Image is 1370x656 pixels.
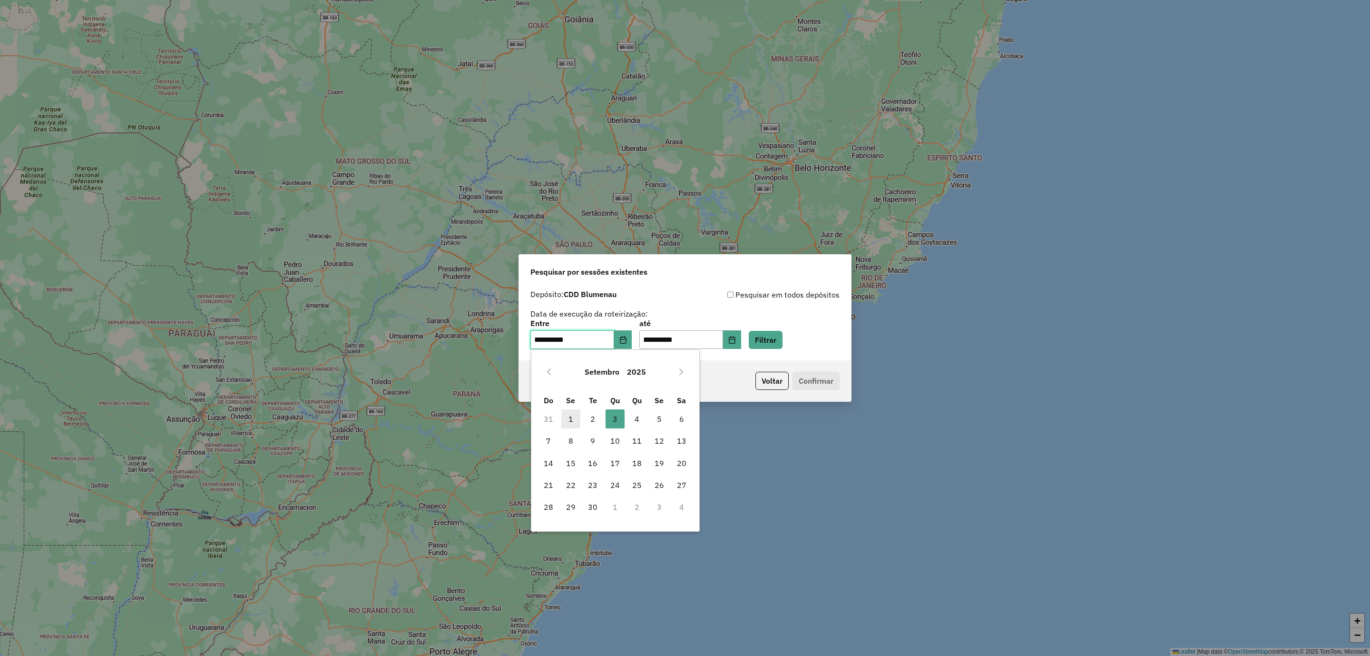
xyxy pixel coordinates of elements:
span: 2 [583,409,602,428]
span: 23 [583,476,602,495]
button: Previous Month [541,364,557,379]
div: Pesquisar em todos depósitos [685,289,840,300]
td: 3 [648,496,671,518]
span: Se [655,396,664,405]
span: 1 [561,409,580,428]
td: 6 [670,408,693,430]
td: 2 [582,408,604,430]
span: 17 [606,454,625,473]
span: 9 [583,431,602,450]
button: Choose Date [723,330,741,349]
span: Qu [632,396,642,405]
td: 11 [626,430,648,452]
td: 22 [560,474,582,496]
td: 15 [560,452,582,474]
td: 31 [538,408,560,430]
span: 13 [672,431,691,450]
span: 21 [539,476,558,495]
label: Data de execução da roteirização: [530,308,648,319]
span: 26 [650,476,669,495]
span: 29 [561,497,580,517]
span: 28 [539,497,558,517]
span: 24 [606,476,625,495]
td: 1 [560,408,582,430]
button: Choose Month [581,360,623,383]
span: 12 [650,431,669,450]
td: 24 [604,474,626,496]
td: 21 [538,474,560,496]
label: Depósito: [530,288,616,300]
td: 13 [670,430,693,452]
span: 14 [539,454,558,473]
span: 30 [583,497,602,517]
label: até [639,318,741,329]
td: 30 [582,496,604,518]
button: Choose Year [623,360,650,383]
span: 15 [561,454,580,473]
button: Choose Date [614,330,632,349]
td: 26 [648,474,671,496]
td: 8 [560,430,582,452]
span: 5 [650,409,669,428]
td: 23 [582,474,604,496]
td: 1 [604,496,626,518]
span: 10 [606,431,625,450]
span: 11 [627,431,646,450]
span: 7 [539,431,558,450]
td: 9 [582,430,604,452]
td: 4 [670,496,693,518]
span: Se [566,396,575,405]
span: 4 [627,409,646,428]
span: 8 [561,431,580,450]
td: 14 [538,452,560,474]
span: Sa [677,396,686,405]
td: 12 [648,430,671,452]
td: 27 [670,474,693,496]
span: Te [589,396,597,405]
td: 7 [538,430,560,452]
span: 22 [561,476,580,495]
button: Next Month [674,364,689,379]
span: 3 [606,409,625,428]
label: Entre [530,318,632,329]
span: 6 [672,409,691,428]
span: 25 [627,476,646,495]
td: 3 [604,408,626,430]
span: Do [544,396,553,405]
span: 18 [627,454,646,473]
td: 4 [626,408,648,430]
span: Pesquisar por sessões existentes [530,266,647,278]
span: 27 [672,476,691,495]
span: 20 [672,454,691,473]
td: 18 [626,452,648,474]
td: 2 [626,496,648,518]
span: 16 [583,454,602,473]
button: Filtrar [749,331,783,349]
td: 16 [582,452,604,474]
td: 29 [560,496,582,518]
td: 5 [648,408,671,430]
td: 19 [648,452,671,474]
span: Qu [610,396,620,405]
td: 17 [604,452,626,474]
td: 10 [604,430,626,452]
div: Choose Date [531,349,700,532]
strong: CDD Blumenau [564,289,616,299]
td: 20 [670,452,693,474]
td: 25 [626,474,648,496]
button: Voltar [755,372,789,390]
td: 28 [538,496,560,518]
span: 19 [650,454,669,473]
